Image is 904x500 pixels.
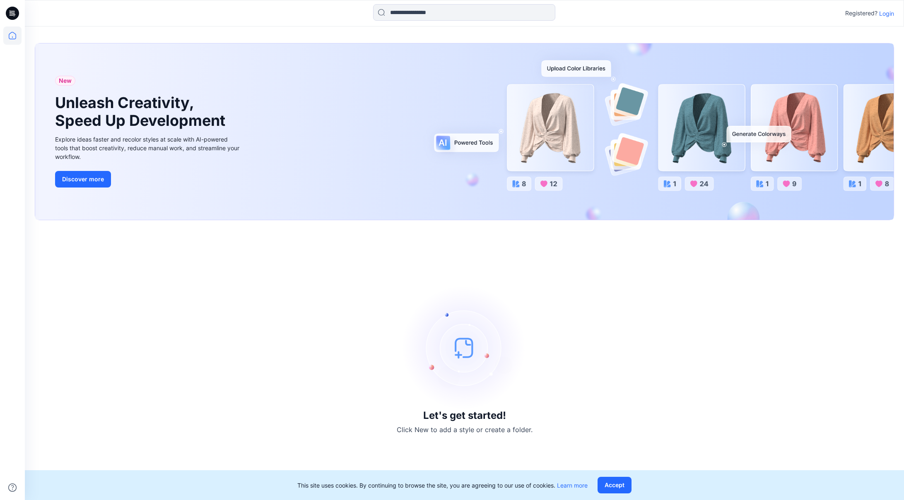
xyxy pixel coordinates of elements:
span: New [59,76,72,86]
button: Discover more [55,171,111,187]
h1: Unleash Creativity, Speed Up Development [55,94,229,130]
p: Registered? [845,8,877,18]
button: Accept [598,477,632,493]
div: Explore ideas faster and recolor styles at scale with AI-powered tools that boost creativity, red... [55,135,241,161]
a: Discover more [55,171,241,187]
p: This site uses cookies. By continuing to browse the site, you are agreeing to our use of cookies. [297,481,588,490]
p: Click New to add a style or create a folder. [397,425,533,435]
p: Login [879,9,894,18]
a: Learn more [557,482,588,489]
h3: Let's get started! [423,410,506,421]
img: empty-state-image.svg [403,286,527,410]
